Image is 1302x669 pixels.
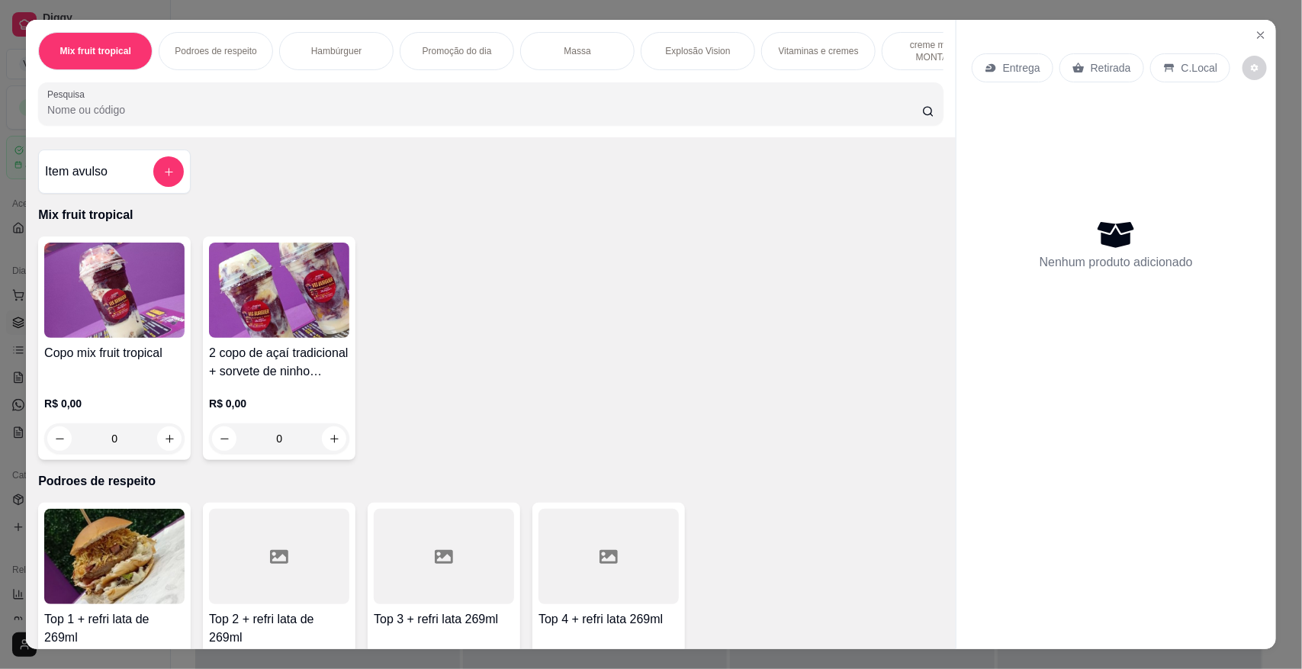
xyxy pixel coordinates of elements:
[895,39,983,63] p: creme mesa // MONTADO
[538,610,679,629] h4: Top 4 + refri lata 269ml
[666,45,731,57] p: Explosão Vision
[423,45,492,57] p: Promoção do dia
[38,206,944,224] p: Mix fruit tropical
[209,243,349,338] img: product-image
[153,156,184,187] button: add-separate-item
[779,45,859,57] p: Vitaminas e cremes
[209,396,349,411] p: R$ 0,00
[1003,60,1040,76] p: Entrega
[209,610,349,647] h4: Top 2 + refri lata de 269ml
[1249,23,1273,47] button: Close
[175,45,256,57] p: Podroes de respeito
[1040,253,1193,272] p: Nenhum produto adicionado
[564,45,590,57] p: Massa
[1181,60,1217,76] p: C.Local
[44,243,185,338] img: product-image
[311,45,362,57] p: Hambúrguer
[44,344,185,362] h4: Copo mix fruit tropical
[47,102,922,117] input: Pesquisa
[47,88,90,101] label: Pesquisa
[209,344,349,381] h4: 2 copo de açaí tradicional + sorvete de ninho trufado
[44,396,185,411] p: R$ 0,00
[44,610,185,647] h4: Top 1 + refri lata de 269ml
[1243,56,1267,80] button: decrease-product-quantity
[38,472,944,490] p: Podroes de respeito
[44,509,185,604] img: product-image
[1091,60,1131,76] p: Retirada
[45,162,108,181] h4: Item avulso
[59,45,130,57] p: Mix fruit tropical
[374,610,514,629] h4: Top 3 + refri lata 269ml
